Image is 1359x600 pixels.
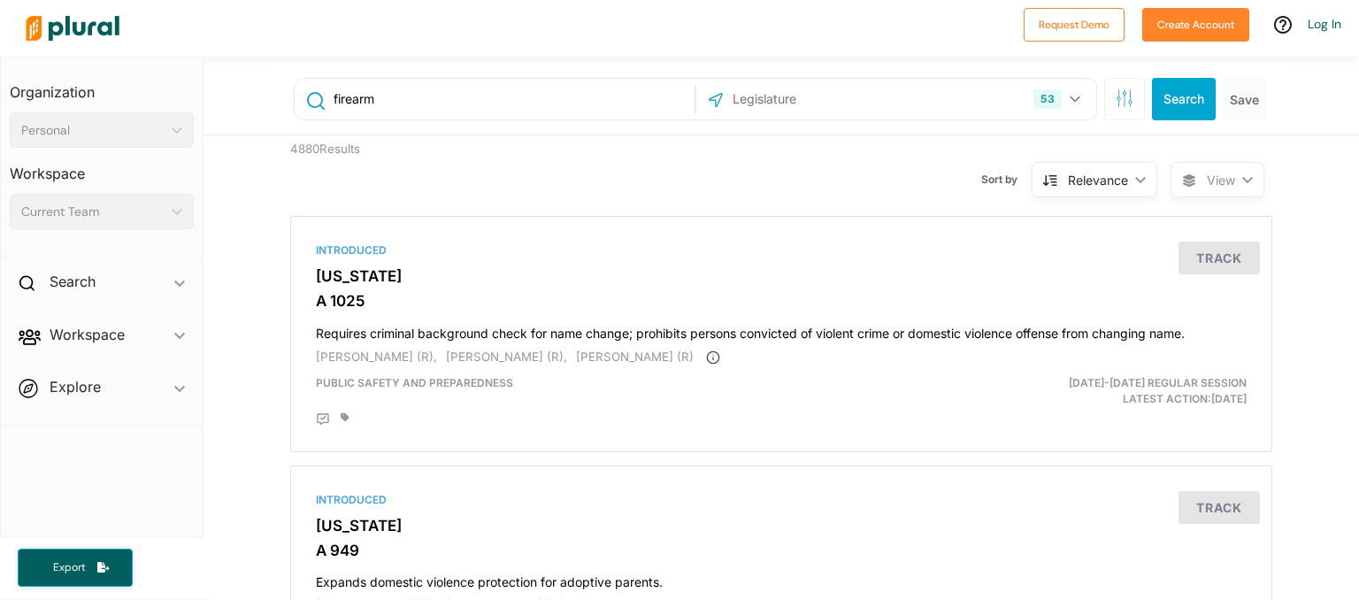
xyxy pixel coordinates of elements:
[316,292,1247,310] h3: A 1025
[21,121,165,140] div: Personal
[1142,8,1249,42] button: Create Account
[1179,491,1260,524] button: Track
[50,272,96,291] h2: Search
[1142,14,1249,33] a: Create Account
[316,542,1247,559] h3: A 949
[316,412,330,427] div: Add Position Statement
[941,375,1260,407] div: Latest Action: [DATE]
[1116,89,1133,104] span: Search Filters
[41,560,97,575] span: Export
[1223,78,1266,120] button: Save
[1152,78,1216,120] button: Search
[1069,376,1247,389] span: [DATE]-[DATE] Regular Session
[1033,89,1061,109] div: 53
[1024,8,1125,42] button: Request Demo
[316,242,1247,258] div: Introduced
[316,318,1247,342] h4: Requires criminal background check for name change; prohibits persons convicted of violent crime ...
[1207,171,1235,189] span: View
[10,66,194,105] h3: Organization
[316,267,1247,285] h3: [US_STATE]
[332,82,690,116] input: Enter keywords, bill # or legislator name
[341,412,349,423] div: Add tags
[1024,14,1125,33] a: Request Demo
[981,172,1032,188] span: Sort by
[10,148,194,187] h3: Workspace
[316,492,1247,508] div: Introduced
[21,203,165,221] div: Current Team
[576,350,694,364] span: [PERSON_NAME] (R)
[1068,171,1128,189] div: Relevance
[277,135,529,203] div: 4880 Results
[316,566,1247,590] h4: Expands domestic violence protection for adoptive parents.
[316,517,1247,535] h3: [US_STATE]
[1308,16,1341,32] a: Log In
[731,82,920,116] input: Legislature
[18,549,133,587] button: Export
[446,350,567,364] span: [PERSON_NAME] (R),
[1026,82,1091,116] button: 53
[1179,242,1260,274] button: Track
[316,350,437,364] span: [PERSON_NAME] (R),
[316,376,513,389] span: Public Safety and Preparedness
